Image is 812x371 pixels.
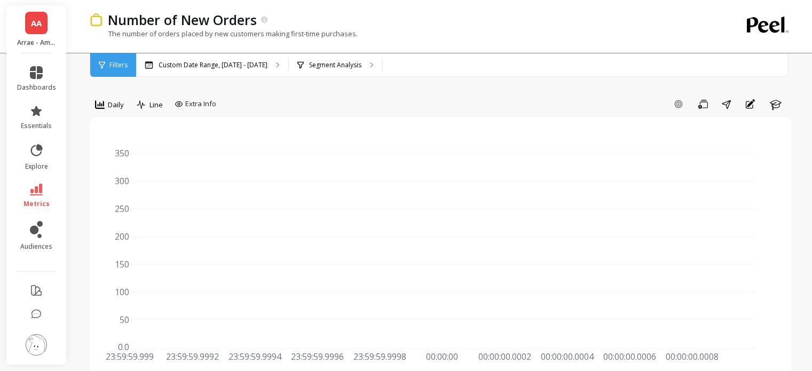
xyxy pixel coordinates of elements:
span: Line [149,100,163,110]
span: metrics [23,200,50,208]
span: essentials [21,122,52,130]
span: explore [25,162,48,171]
p: Number of New Orders [108,11,257,29]
img: profile picture [26,334,47,356]
span: dashboards [17,83,56,92]
p: Custom Date Range, [DATE] - [DATE] [159,61,267,69]
span: audiences [20,242,52,251]
p: Segment Analysis [309,61,361,69]
p: The number of orders placed by new customers making first-time purchases. [90,29,358,38]
span: Daily [108,100,124,110]
img: header icon [90,13,103,27]
span: Extra Info [185,99,216,109]
span: Filters [109,61,128,69]
p: Arrae - Amazon [17,38,56,47]
span: AA [31,17,42,29]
